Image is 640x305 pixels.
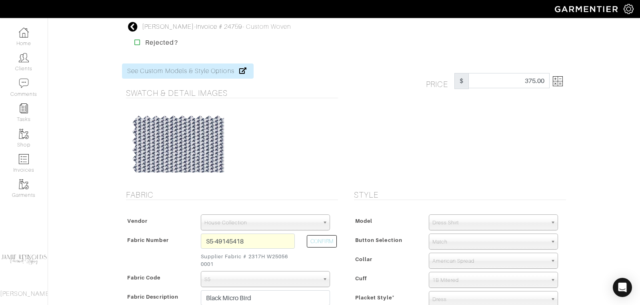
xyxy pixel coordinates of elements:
div: - - Custom Woven [142,22,291,32]
span: Button Selection [355,234,402,246]
h5: Price [426,73,454,89]
span: Collar [355,254,372,265]
a: See Custom Models & Style Options [122,63,254,79]
span: 1B Mitered [432,272,547,288]
button: CONFIRM [307,235,337,248]
span: Vendor [127,215,148,227]
span: Match [432,234,547,250]
div: Open Intercom Messenger [613,278,632,297]
span: Fabric Description [127,291,178,303]
span: American Spread [432,253,547,269]
a: Invoice # 24759 [196,23,242,30]
img: reminder-icon-8004d30b9f0a5d33ae49ab947aed9ed385cf756f9e5892f1edd6e32f2345188e.png [19,103,29,113]
h5: Fabric [126,190,338,200]
img: garmentier-logo-header-white-b43fb05a5012e4ada735d5af1a66efaba907eab6374d6393d1fbf88cb4ef424d.png [551,2,624,16]
span: Fabric Code [127,272,161,283]
img: dashboard-icon-dbcd8f5a0b271acd01030246c82b418ddd0df26cd7fceb0bd07c9910d44c42f6.png [19,28,29,38]
span: S5 [204,271,319,287]
img: garments-icon-b7da505a4dc4fd61783c78ac3ca0ef83fa9d6f193b1c9dc38574b1d14d53ca28.png [19,179,29,189]
span: Fabric Number [127,234,169,246]
img: gear-icon-white-bd11855cb880d31180b6d7d6211b90ccbf57a29d726f0c71d8c61bd08dd39cc2.png [624,4,634,14]
span: Cuff [355,273,367,284]
img: orders-icon-0abe47150d42831381b5fb84f609e132dff9fe21cb692f30cb5eec754e2cba89.png [19,154,29,164]
img: comment-icon-a0a6a9ef722e966f86d9cbdc48e553b5cf19dbc54f86b18d962a5391bc8f6eb6.png [19,78,29,88]
strong: Rejected? [145,39,178,46]
h5: Style [354,190,566,200]
small: Supplier Fabric # 2317H W25056 0001 [201,253,295,268]
h5: Swatch & Detail Images [126,88,338,98]
span: $ [454,73,469,89]
a: [PERSON_NAME] [142,23,194,30]
img: garments-icon-b7da505a4dc4fd61783c78ac3ca0ef83fa9d6f193b1c9dc38574b1d14d53ca28.png [19,129,29,139]
span: Model [355,215,372,227]
span: Placket Style [355,292,395,303]
span: Dress Shirt [432,215,547,231]
img: Open Price Breakdown [553,76,563,86]
img: clients-icon-6bae9207a08558b7cb47a8932f037763ab4055f8c8b6bfacd5dc20c3e0201464.png [19,53,29,63]
span: House Collection [204,215,319,231]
